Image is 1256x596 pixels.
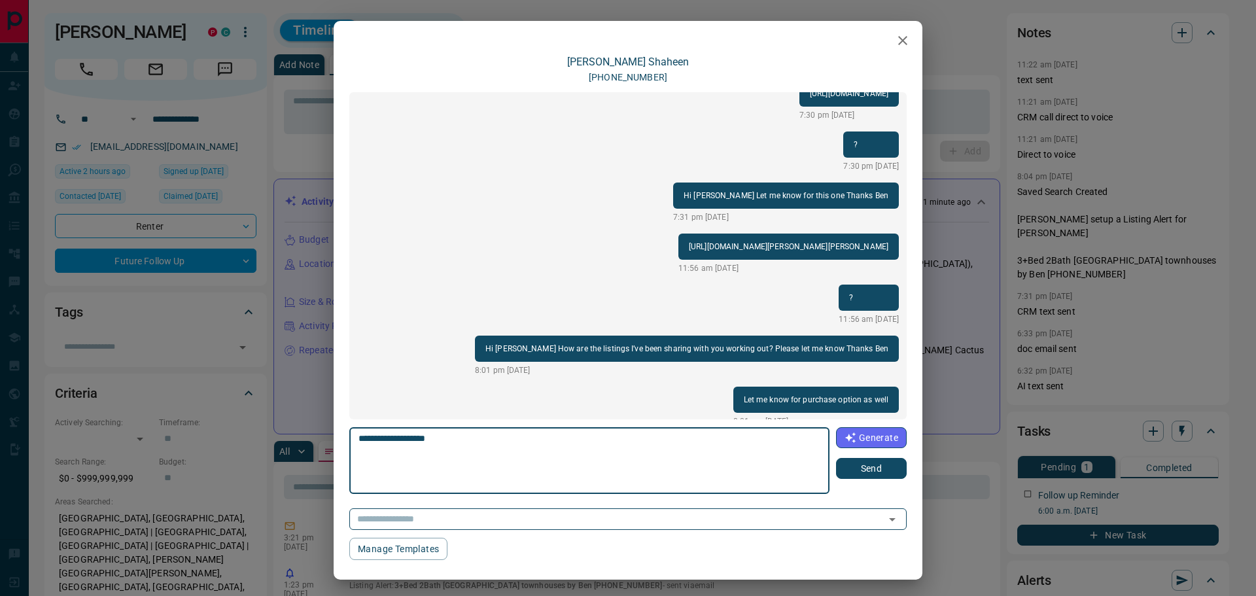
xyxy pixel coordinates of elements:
[843,160,899,172] p: 7:30 pm [DATE]
[849,290,888,306] p: ?
[836,458,907,479] button: Send
[744,392,888,408] p: Let me know for purchase option as well
[839,313,899,325] p: 11:56 am [DATE]
[475,364,899,376] p: 8:01 pm [DATE]
[854,137,888,152] p: ?
[673,211,899,223] p: 7:31 pm [DATE]
[485,341,888,357] p: Hi [PERSON_NAME] How are the listings I’ve been sharing with you working out? Please let me know ...
[836,427,907,448] button: Generate
[684,188,888,203] p: Hi [PERSON_NAME] Let me know for this one Thanks Ben
[799,109,899,121] p: 7:30 pm [DATE]
[733,415,899,427] p: 8:01 pm [DATE]
[883,510,901,529] button: Open
[589,71,667,84] p: [PHONE_NUMBER]
[689,239,888,254] p: [URL][DOMAIN_NAME][PERSON_NAME][PERSON_NAME]
[349,538,447,560] button: Manage Templates
[678,262,899,274] p: 11:56 am [DATE]
[567,56,689,68] a: [PERSON_NAME] Shaheen
[810,86,888,101] p: [URL][DOMAIN_NAME]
